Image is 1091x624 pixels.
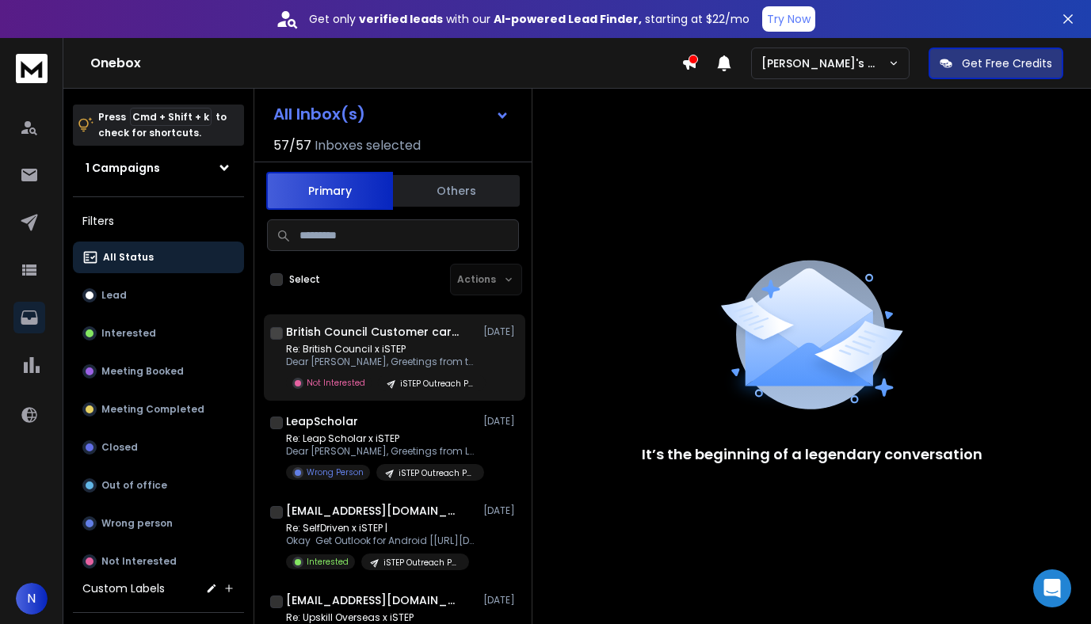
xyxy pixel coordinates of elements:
p: Not Interested [307,377,365,389]
p: Try Now [767,11,811,27]
h1: [EMAIL_ADDRESS][DOMAIN_NAME] [286,503,460,519]
p: Dear [PERSON_NAME], Greetings from Leap! [286,445,476,458]
h1: LeapScholar [286,413,358,429]
p: Get Free Credits [962,55,1052,71]
button: Primary [266,172,393,210]
p: iSTEP Outreach Partner [400,378,476,390]
h1: [EMAIL_ADDRESS][DOMAIN_NAME] [286,592,460,608]
p: Out of office [101,479,167,492]
p: Dear [PERSON_NAME], Greetings from the [286,356,476,368]
button: Meeting Completed [73,394,244,425]
strong: AI-powered Lead Finder, [494,11,642,27]
div: Open Intercom Messenger [1033,569,1071,607]
p: Lead [101,289,127,302]
p: [DATE] [483,504,519,517]
h3: Filters [73,210,244,232]
strong: verified leads [359,11,443,27]
p: It’s the beginning of a legendary conversation [642,443,982,466]
p: [DATE] [483,594,519,607]
h3: Inboxes selected [315,136,421,155]
button: All Inbox(s) [261,98,522,130]
button: Meeting Booked [73,356,244,387]
span: 57 / 57 [273,136,311,155]
h1: All Inbox(s) [273,106,365,122]
p: Re: SelfDriven x iSTEP | [286,522,476,535]
button: Interested [73,318,244,349]
label: Select [289,273,320,286]
p: Re: British Council x iSTEP [286,343,476,356]
button: Out of office [73,470,244,501]
p: Re: Leap Scholar x iSTEP [286,432,476,445]
p: Meeting Completed [101,403,204,416]
p: Wrong person [101,517,173,530]
p: Get only with our starting at $22/mo [309,11,750,27]
p: [DATE] [483,325,519,338]
span: Cmd + Shift + k [130,108,212,126]
p: iSTEP Outreach Partner [399,467,475,479]
button: N [16,583,48,614]
p: Meeting Booked [101,365,184,378]
h1: British Council Customer care India [286,324,460,340]
p: iSTEP Outreach Partner [383,557,460,569]
button: Others [393,173,520,208]
button: Wrong person [73,508,244,539]
button: Not Interested [73,546,244,577]
h3: Custom Labels [82,580,165,596]
button: Closed [73,432,244,463]
button: Try Now [762,6,815,32]
h1: 1 Campaigns [86,160,160,176]
p: Closed [101,441,138,454]
p: Not Interested [101,555,177,568]
p: Press to check for shortcuts. [98,109,227,141]
p: Re: Upskill Overseas x iSTEP [286,611,476,624]
img: logo [16,54,48,83]
p: All Status [103,251,154,264]
p: Interested [307,556,349,568]
p: [DATE] [483,415,519,428]
p: Interested [101,327,156,340]
button: Lead [73,280,244,311]
p: Okay Get Outlook for Android [[URL][DOMAIN_NAME]] -----------------------------------------------... [286,535,476,547]
p: Wrong Person [307,466,364,478]
p: [PERSON_NAME]'s Workspace [761,55,888,71]
h1: Onebox [90,54,681,73]
button: 1 Campaigns [73,152,244,184]
button: Get Free Credits [929,48,1063,79]
button: All Status [73,242,244,273]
